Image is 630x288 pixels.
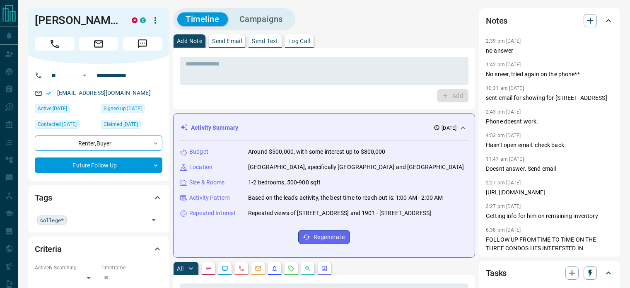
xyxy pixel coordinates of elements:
[271,265,278,272] svg: Listing Alerts
[212,38,242,44] p: Send Email
[486,180,521,186] p: 2:27 pm [DATE]
[35,14,119,27] h1: [PERSON_NAME]
[148,214,159,226] button: Open
[248,209,431,218] p: Repeated views of [STREET_ADDRESS] and 1901 - [STREET_ADDRESS]
[486,46,613,55] p: no answer
[238,265,245,272] svg: Calls
[35,264,97,271] p: Actively Searching:
[222,265,228,272] svg: Lead Browsing Activity
[486,141,613,150] p: Hasn't open email. check back.
[486,11,613,31] div: Notes
[35,136,162,151] div: Renter , Buyer
[298,230,350,244] button: Regenerate
[486,38,521,44] p: 2:39 pm [DATE]
[80,70,89,80] button: Open
[189,163,212,172] p: Location
[189,178,225,187] p: Size & Rooms
[35,191,52,204] h2: Tags
[38,120,77,128] span: Contacted [DATE]
[252,38,278,44] p: Send Text
[35,188,162,208] div: Tags
[177,38,202,44] p: Add Note
[177,12,228,26] button: Timeline
[35,157,162,173] div: Future Follow Up
[177,266,183,271] p: All
[35,37,75,51] span: Call
[248,178,321,187] p: 1-2 bedrooms, 500-900 sqft
[486,117,613,126] p: Phone doesnt work.
[486,133,521,138] p: 4:53 pm [DATE]
[35,120,97,131] div: Fri Sep 05 2025
[132,17,138,23] div: property.ca
[123,37,162,51] span: Message
[248,148,386,156] p: Around $500,000, with some interest up to $800,000
[248,194,443,202] p: Based on the lead's activity, the best time to reach out is: 1:00 AM - 2:00 AM
[40,216,64,224] span: college*
[486,156,524,162] p: 11:47 am [DATE]
[104,104,142,113] span: Signed up [DATE]
[321,265,328,272] svg: Agent Actions
[205,265,212,272] svg: Notes
[140,17,146,23] div: condos.ca
[191,123,238,132] p: Activity Summary
[35,239,162,259] div: Criteria
[486,263,613,283] div: Tasks
[486,212,613,220] p: Getting info for him on remaining inventory
[288,265,294,272] svg: Requests
[486,227,521,233] p: 6:38 pm [DATE]
[101,120,162,131] div: Tue Sep 06 2022
[486,188,613,197] p: [URL][DOMAIN_NAME]
[304,265,311,272] svg: Opportunities
[35,242,62,256] h2: Criteria
[101,264,162,271] p: Timeframe:
[442,124,456,132] p: [DATE]
[38,104,67,113] span: Active [DATE]
[486,203,521,209] p: 2:27 pm [DATE]
[288,38,310,44] p: Log Call
[486,14,507,27] h2: Notes
[35,104,97,116] div: Sun Sep 14 2025
[189,148,208,156] p: Budget
[101,104,162,116] div: Thu Apr 22 2021
[180,120,468,136] div: Activity Summary[DATE]
[486,70,613,79] p: No sneer, tried again on the phone**
[46,90,51,96] svg: Email Verified
[79,37,118,51] span: Email
[248,163,464,172] p: [GEOGRAPHIC_DATA], specifically [GEOGRAPHIC_DATA] and [GEOGRAPHIC_DATA]
[486,165,613,173] p: Doesnt answer. Send email
[189,194,230,202] p: Activity Pattern
[189,209,236,218] p: Repeated Interest
[486,94,613,102] p: sent email for showing for [STREET_ADDRESS]
[486,235,613,270] p: FOLLOW UP FROM TIME TO TIME ON THE THREE CONDOS HES INTERESTED IN. CHECK IN WITH HIM EVERY FEW MO...
[255,265,261,272] svg: Emails
[57,90,151,96] a: [EMAIL_ADDRESS][DOMAIN_NAME]
[486,266,507,280] h2: Tasks
[486,62,521,68] p: 1:42 pm [DATE]
[231,12,291,26] button: Campaigns
[486,85,524,91] p: 10:31 am [DATE]
[486,109,521,115] p: 2:43 pm [DATE]
[104,120,138,128] span: Claimed [DATE]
